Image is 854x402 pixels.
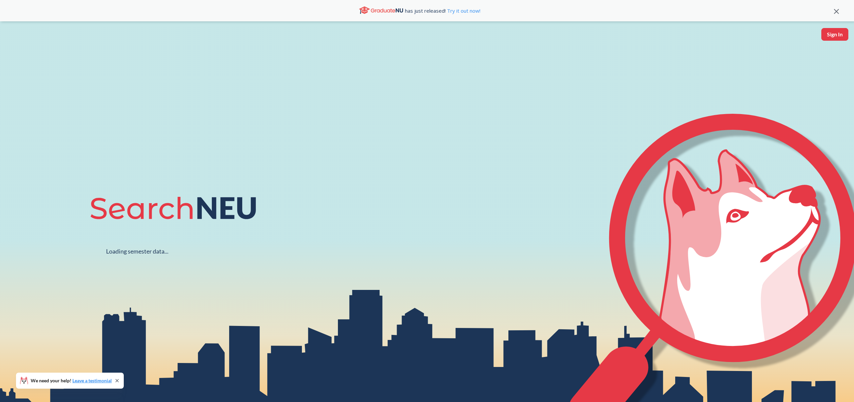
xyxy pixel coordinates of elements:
span: We need your help! [31,378,112,383]
span: has just released! [405,7,480,14]
button: Sign In [821,28,848,41]
img: sandbox logo [7,28,22,48]
a: sandbox logo [7,28,22,50]
div: Loading semester data... [106,248,168,255]
a: Leave a testimonial [72,378,112,383]
a: Try it out now! [446,7,480,14]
